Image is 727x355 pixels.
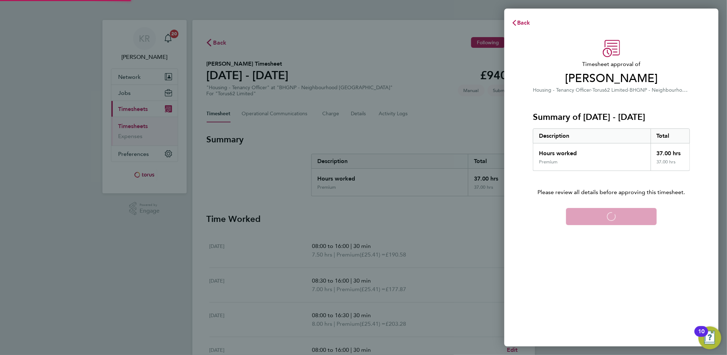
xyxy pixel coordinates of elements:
[533,60,690,69] span: Timesheet approval of
[698,326,721,349] button: Open Resource Center, 10 new notifications
[533,87,591,93] span: Housing - Tenancy Officer
[628,87,630,93] span: ·
[592,87,628,93] span: Torus62 Limited
[698,331,705,341] div: 10
[524,171,698,197] p: Please review all details before approving this timesheet.
[539,159,557,165] div: Premium
[651,129,690,143] div: Total
[533,129,651,143] div: Description
[533,111,690,123] h3: Summary of [DATE] - [DATE]
[591,87,592,93] span: ·
[651,143,690,159] div: 37.00 hrs
[651,159,690,171] div: 37.00 hrs
[517,19,530,26] span: Back
[533,71,690,86] span: [PERSON_NAME]
[533,143,651,159] div: Hours worked
[533,128,690,171] div: Summary of 22 - 28 Sep 2025
[504,16,537,30] button: Back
